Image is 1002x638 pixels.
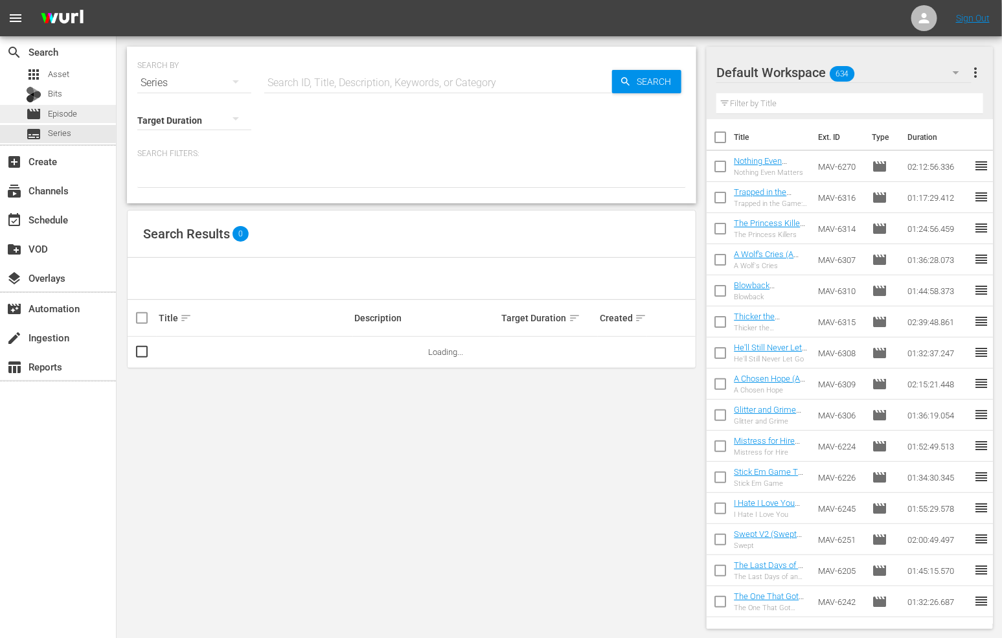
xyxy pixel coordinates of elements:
[872,532,887,547] span: Episode
[734,312,806,389] a: Thicker the [PERSON_NAME] the Sweeter the Juice 2 (Thicker the [PERSON_NAME] the Sweeter the Juic...
[872,252,887,268] span: Episode
[734,405,801,434] a: Glitter and Grime (Glitter and Grime #Roku (VARIANT))
[813,275,867,306] td: MAV-6310
[974,376,989,391] span: reorder
[734,168,808,177] div: Nothing Even Matters
[974,469,989,484] span: reorder
[864,119,900,155] th: Type
[974,158,989,174] span: reorder
[902,524,974,555] td: 02:00:49.497
[968,57,983,88] button: more_vert
[612,70,681,93] button: Search
[872,345,887,361] span: Episode
[902,306,974,337] td: 02:39:48.861
[813,337,867,369] td: MAV-6308
[31,3,93,34] img: ans4CAIJ8jUAAAAAAAAAAAAAAAAAAAAAAAAgQb4GAAAAAAAAAAAAAAAAAAAAAAAAJMjXAAAAAAAAAAAAAAAAAAAAAAAAgAT5G...
[813,462,867,493] td: MAV-6226
[26,106,41,122] span: Episode
[716,54,972,91] div: Default Workspace
[974,313,989,329] span: reorder
[569,312,580,324] span: sort
[6,301,22,317] span: Automation
[902,151,974,182] td: 02:12:56.336
[900,119,977,155] th: Duration
[6,183,22,199] span: Channels
[974,531,989,547] span: reorder
[734,498,805,537] a: I Hate I Love You TV-14 (I Hate I Love You TV-14 #Roku (VARIANT))
[734,262,808,270] div: A Wolf's Cries
[180,312,192,324] span: sort
[902,493,974,524] td: 01:55:29.578
[872,376,887,392] span: Episode
[830,60,855,87] span: 634
[902,555,974,586] td: 01:45:15.570
[872,159,887,174] span: Episode
[143,226,230,242] span: Search Results
[734,355,808,363] div: He'll Still Never Let Go
[902,431,974,462] td: 01:52:49.513
[974,251,989,267] span: reorder
[872,501,887,516] span: Episode
[26,87,41,102] div: Bits
[902,244,974,275] td: 01:36:28.073
[734,479,808,488] div: Stick Em Game
[502,310,596,326] div: Target Duration
[632,70,681,93] span: Search
[813,213,867,244] td: MAV-6314
[6,330,22,346] span: Ingestion
[734,560,807,609] a: The Last Days of an Escort TV-14 V2 (The Last Days of an Escort TV-14 #Roku (VARIANT))
[902,213,974,244] td: 01:24:56.459
[6,45,22,60] span: Search
[48,87,62,100] span: Bits
[974,593,989,609] span: reorder
[974,282,989,298] span: reorder
[734,386,808,394] div: A Chosen Hope
[902,369,974,400] td: 02:15:21.448
[813,306,867,337] td: MAV-6315
[810,119,865,155] th: Ext. ID
[872,283,887,299] span: Episode
[137,65,251,101] div: Series
[974,189,989,205] span: reorder
[734,467,806,506] a: Stick Em Game TV-14 V2 (Stick Em Game TV-14 V2 #Roku (VARIANT))
[902,337,974,369] td: 01:32:37.247
[48,68,69,81] span: Asset
[902,462,974,493] td: 01:34:30.345
[734,374,805,403] a: A Chosen Hope (A Chosen Hope #Roku (VARIANT))
[974,345,989,360] span: reorder
[813,586,867,617] td: MAV-6242
[6,271,22,286] span: Overlays
[813,524,867,555] td: MAV-6251
[902,586,974,617] td: 01:32:26.687
[734,448,808,457] div: Mistress for Hire
[6,154,22,170] span: Create
[734,280,797,310] a: Blowback (Blowback #Roku (VARIANT))
[902,182,974,213] td: 01:17:29.412
[813,493,867,524] td: MAV-6245
[813,369,867,400] td: MAV-6309
[6,359,22,375] span: Reports
[734,510,808,519] div: I Hate I Love You
[872,594,887,610] span: Episode
[734,218,807,257] a: The Princess Killers (The Princess Killers #Roku (VARIANT))
[974,220,989,236] span: reorder
[734,199,808,208] div: Trapped in the Game: Fool Me Once
[734,604,808,612] div: The One That Got Away
[26,67,41,82] span: Asset
[902,400,974,431] td: 01:36:19.054
[734,436,804,475] a: Mistress for Hire TV-14 (Mistress for Hire TV-14 #Roku (VARIANT))
[26,126,41,142] span: Series
[734,541,808,550] div: Swept
[872,314,887,330] span: Episode
[974,500,989,516] span: reorder
[734,119,810,155] th: Title
[974,407,989,422] span: reorder
[734,231,808,239] div: The Princess Killers
[734,156,801,205] a: Nothing Even Matters TV-14 (Nothing Even Matters TV-14 #Roku (VARIANT))
[355,313,498,323] div: Description
[872,190,887,205] span: Episode
[48,108,77,120] span: Episode
[734,343,807,382] a: He'll Still Never Let Go (He'll Still Never Let Go #Roku (VARIANT))
[233,226,249,242] span: 0
[734,293,808,301] div: Blowback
